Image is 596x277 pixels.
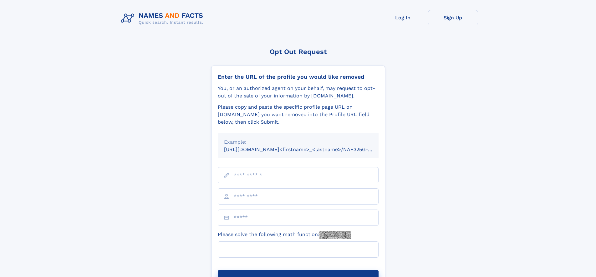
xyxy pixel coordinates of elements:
[211,48,385,56] div: Opt Out Request
[428,10,478,25] a: Sign Up
[118,10,208,27] img: Logo Names and Facts
[378,10,428,25] a: Log In
[224,138,372,146] div: Example:
[218,85,379,100] div: You, or an authorized agent on your behalf, may request to opt-out of the sale of your informatio...
[218,231,351,239] label: Please solve the following math function:
[218,103,379,126] div: Please copy and paste the specific profile page URL on [DOMAIN_NAME] you want removed into the Pr...
[224,146,390,152] small: [URL][DOMAIN_NAME]<firstname>_<lastname>/NAF325G-xxxxxxxx
[218,73,379,80] div: Enter the URL of the profile you would like removed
